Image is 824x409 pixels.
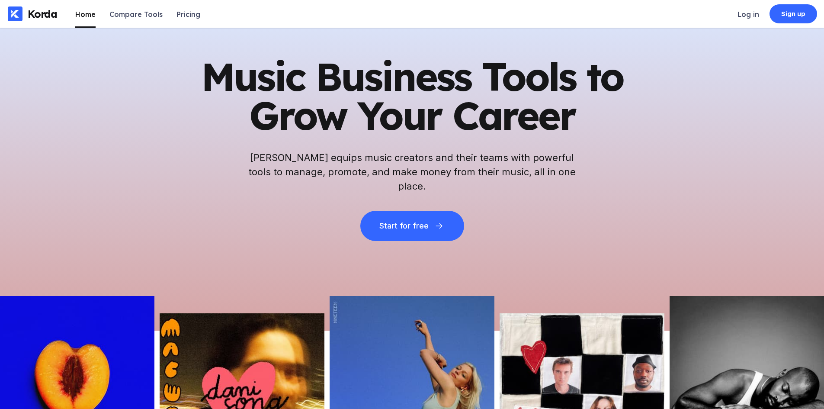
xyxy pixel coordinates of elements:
div: Home [75,10,96,19]
div: Compare Tools [109,10,163,19]
h1: Music Business Tools to Grow Your Career [200,57,624,135]
div: Pricing [176,10,200,19]
button: Start for free [360,211,464,241]
h2: [PERSON_NAME] equips music creators and their teams with powerful tools to manage, promote, and m... [248,151,577,193]
div: Log in [737,10,759,19]
a: Sign up [769,4,817,23]
div: Sign up [781,10,806,18]
div: Start for free [379,222,429,230]
div: Korda [28,7,57,20]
